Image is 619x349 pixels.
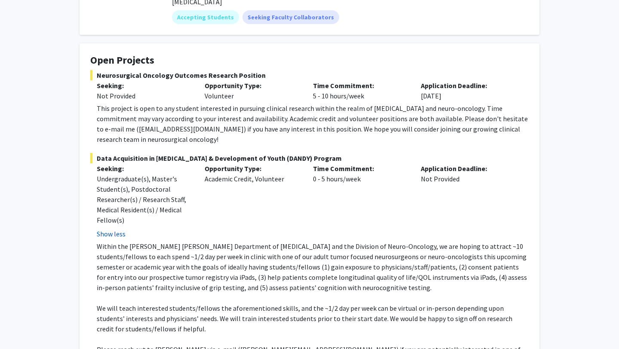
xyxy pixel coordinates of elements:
[205,163,300,174] p: Opportunity Type:
[97,163,192,174] p: Seeking:
[421,80,516,91] p: Application Deadline:
[97,303,529,334] p: We will teach interested students/fellows the aforementioned skills, and the ~1/2 day per week ca...
[97,91,192,101] div: Not Provided
[6,310,37,343] iframe: Chat
[97,103,529,144] div: This project is open to any student interested in pursuing clinical research within the realm of ...
[414,80,522,101] div: [DATE]
[306,163,414,239] div: 0 - 5 hours/week
[306,80,414,101] div: 5 - 10 hours/week
[242,10,339,24] mat-chip: Seeking Faculty Collaborators
[90,54,529,67] h4: Open Projects
[90,70,529,80] span: Neurosurgical Oncology Outcomes Research Position
[97,174,192,225] div: Undergraduate(s), Master's Student(s), Postdoctoral Researcher(s) / Research Staff, Medical Resid...
[97,80,192,91] p: Seeking:
[198,163,306,239] div: Academic Credit, Volunteer
[97,229,126,239] button: Show less
[421,163,516,174] p: Application Deadline:
[313,163,408,174] p: Time Commitment:
[90,153,529,163] span: Data Acquisition in [MEDICAL_DATA] & Development of Youth (DANDY) Program
[97,241,529,293] p: Within the [PERSON_NAME] [PERSON_NAME] Department of [MEDICAL_DATA] and the Division of Neuro-Onc...
[313,80,408,91] p: Time Commitment:
[198,80,306,101] div: Volunteer
[414,163,522,239] div: Not Provided
[205,80,300,91] p: Opportunity Type:
[172,10,239,24] mat-chip: Accepting Students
